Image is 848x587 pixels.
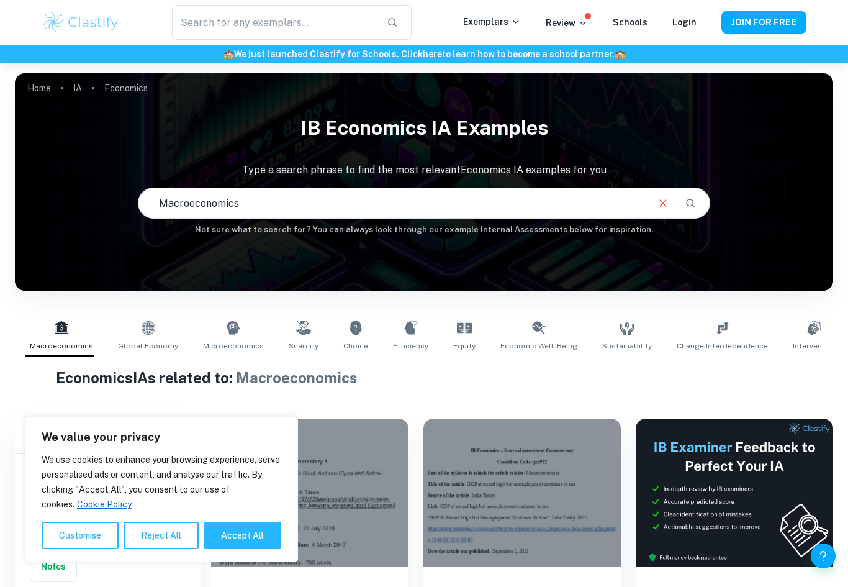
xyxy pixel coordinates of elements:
img: Clastify logo [42,10,120,35]
button: JOIN FOR FREE [721,11,806,34]
a: Schools [613,17,647,27]
p: Exemplars [463,15,521,29]
span: Intervention [793,340,836,352]
a: Login [672,17,697,27]
a: IA [73,80,82,97]
input: Search for any exemplars... [172,5,377,40]
button: Customise [42,522,119,549]
input: E.g. smoking and tax, tariffs, global economy... [138,186,647,221]
p: We value your privacy [42,430,281,445]
a: Home [27,80,51,97]
span: Choice [343,340,368,352]
p: We use cookies to enhance your browsing experience, serve personalised ads or content, and analys... [42,452,281,512]
span: Macroeconomics [236,369,358,386]
p: Economics [104,81,148,95]
span: Scarcity [289,340,318,352]
h1: Economics IAs related to: [56,366,792,389]
h6: Not sure what to search for? You can always look through our example Internal Assessments below f... [15,224,833,236]
span: Change Interdependence [677,340,768,352]
button: Notes [30,552,76,581]
p: Type a search phrase to find the most relevant Economics IA examples for you [15,163,833,178]
a: Cookie Policy [76,499,132,510]
p: Review [546,16,588,30]
span: Equity [453,340,476,352]
span: Efficiency [393,340,428,352]
img: Thumbnail [636,419,833,567]
span: Microeconomics [203,340,264,352]
span: Macroeconomics [30,340,93,352]
span: Sustainability [602,340,652,352]
button: Help and Feedback [811,544,836,568]
h6: We just launched Clastify for Schools. Click to learn how to become a school partner. [2,47,846,61]
span: 🏫 [223,49,234,59]
a: here [423,49,442,59]
button: Clear [651,191,675,215]
button: Reject All [124,522,199,549]
button: Accept All [204,522,281,549]
span: Economic Well-Being [500,340,577,352]
h1: IB Economics IA examples [15,108,833,148]
button: Search [680,193,701,214]
div: We value your privacy [25,417,298,562]
span: 🏫 [615,49,625,59]
h6: Filter exemplars [15,419,201,453]
span: Global Economy [118,340,178,352]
